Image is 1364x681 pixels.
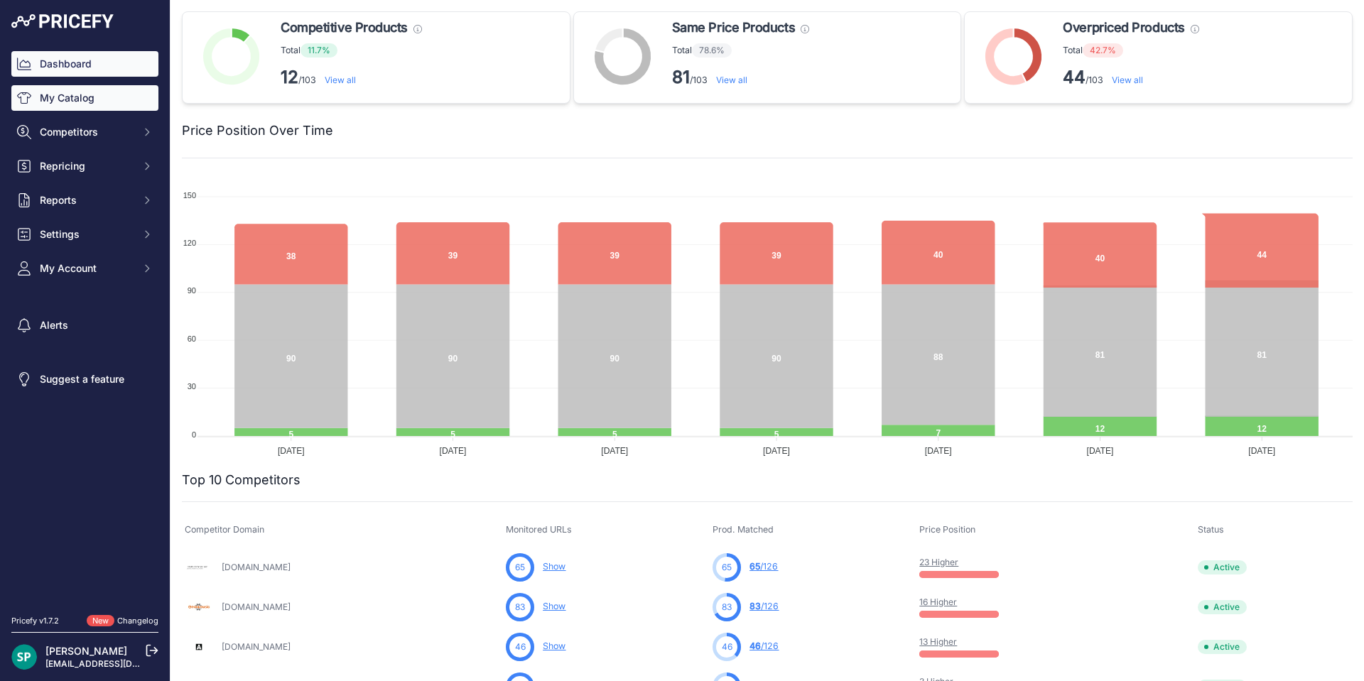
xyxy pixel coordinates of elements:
span: Overpriced Products [1063,18,1184,38]
div: Pricefy v1.7.2 [11,615,59,627]
button: Reports [11,187,158,213]
span: Active [1198,560,1247,574]
a: Changelog [117,616,158,626]
span: 83 [515,601,525,614]
span: Prod. Matched [713,524,774,535]
span: 42.7% [1083,43,1123,58]
a: 23 Higher [919,557,958,567]
a: [PERSON_NAME] [45,645,127,657]
strong: 12 [281,67,298,87]
span: 65 [515,561,525,574]
h2: Price Position Over Time [182,121,333,141]
span: 83 [722,601,732,614]
a: Show [543,601,565,611]
strong: 81 [672,67,690,87]
a: 65/126 [749,561,778,572]
span: New [87,615,114,627]
span: Repricing [40,159,133,173]
tspan: [DATE] [1248,446,1275,456]
span: Active [1198,640,1247,654]
a: Suggest a feature [11,366,158,392]
h2: Top 10 Competitors [182,470,301,490]
span: 46 [749,641,761,651]
a: 83/126 [749,601,779,611]
span: Status [1198,524,1224,535]
a: Alerts [11,312,158,338]
span: Price Position [919,524,975,535]
a: [DOMAIN_NAME] [222,601,291,612]
img: Pricefy Logo [11,14,114,28]
a: View all [716,75,747,85]
a: [DOMAIN_NAME] [222,562,291,572]
span: Same Price Products [672,18,795,38]
tspan: 0 [192,430,196,439]
nav: Sidebar [11,51,158,598]
p: /103 [672,66,809,89]
p: /103 [1063,66,1198,89]
button: Repricing [11,153,158,179]
p: Total [281,43,422,58]
a: [EMAIL_ADDRESS][DOMAIN_NAME] [45,658,194,669]
p: Total [672,43,809,58]
tspan: 90 [188,286,196,295]
span: 65 [722,561,732,574]
span: Competitors [40,125,133,139]
a: 13 Higher [919,636,957,647]
tspan: [DATE] [763,446,790,456]
span: 46 [722,641,732,653]
a: View all [1112,75,1143,85]
tspan: 150 [183,191,196,200]
span: Settings [40,227,133,241]
tspan: 30 [188,382,196,391]
span: 46 [515,641,526,653]
a: Show [543,641,565,651]
tspan: [DATE] [440,446,467,456]
span: Active [1198,600,1247,614]
span: 78.6% [692,43,732,58]
tspan: [DATE] [925,446,952,456]
button: Settings [11,222,158,247]
a: 46/126 [749,641,779,651]
a: View all [325,75,356,85]
span: Competitor Domain [185,524,264,535]
strong: 44 [1063,67,1086,87]
p: Total [1063,43,1198,58]
a: 16 Higher [919,596,957,607]
span: 83 [749,601,761,611]
span: 11.7% [301,43,337,58]
span: Competitive Products [281,18,408,38]
button: My Account [11,256,158,281]
a: Dashboard [11,51,158,77]
span: 65 [749,561,760,572]
a: Show [543,561,565,572]
tspan: [DATE] [601,446,628,456]
button: Competitors [11,119,158,145]
span: Monitored URLs [506,524,572,535]
a: My Catalog [11,85,158,111]
a: [DOMAIN_NAME] [222,641,291,652]
tspan: 60 [188,334,196,343]
span: Reports [40,193,133,207]
p: /103 [281,66,422,89]
tspan: [DATE] [1087,446,1114,456]
tspan: [DATE] [278,446,305,456]
span: My Account [40,261,133,276]
tspan: 120 [183,239,196,247]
